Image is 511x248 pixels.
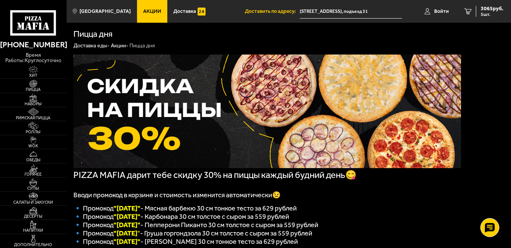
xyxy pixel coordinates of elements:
[434,9,449,14] span: Войти
[73,42,109,49] a: Доставка еды-
[73,170,357,180] span: PIZZA MAFIA дарит тебе скидку 30% на пиццы каждый будний день😋
[114,204,140,212] font: "[DATE]"
[73,55,461,168] img: 1024x1024
[129,42,155,49] div: Пицца дня
[73,229,312,237] span: 🔹 Промокод - Груша горгондзола 30 см толстое с сыром за 559 рублей
[481,12,503,17] span: 5 шт.
[73,212,289,221] span: 🔹 Промокод - Карбонара 30 см толстое с сыром за 559 рублей
[198,8,206,16] img: 15daf4d41897b9f0e9f617042186c801.svg
[114,221,140,229] font: "[DATE]"
[73,237,298,246] span: 🔹 Промокод - [PERSON_NAME] 30 см тонкое тесто за 629 рублей
[73,191,280,199] span: Вводи промокод в корзине и стоимость изменится автоматически😉
[300,5,402,19] input: Ваш адрес доставки
[114,237,140,246] font: "[DATE]"
[114,229,137,237] b: "[DATE]
[245,9,300,14] span: Доставить по адресу:
[73,30,112,39] h1: Пицца дня
[300,5,402,19] span: Новосмоленская набережная, 1, подъезд 31
[73,204,297,212] span: 🔹 Промокод - Мясная барбекю 30 см тонкое тесто за 629 рублей
[481,6,503,11] span: 3065 руб.
[143,9,161,14] span: Акции
[79,9,131,14] span: [GEOGRAPHIC_DATA]
[111,42,128,49] a: Акции-
[173,9,196,14] span: Доставка
[114,229,140,237] font: "
[73,221,318,229] span: 🔹 Промокод - Пепперони Пиканто 30 см толстое с сыром за 559 рублей
[114,212,140,221] font: "[DATE]"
